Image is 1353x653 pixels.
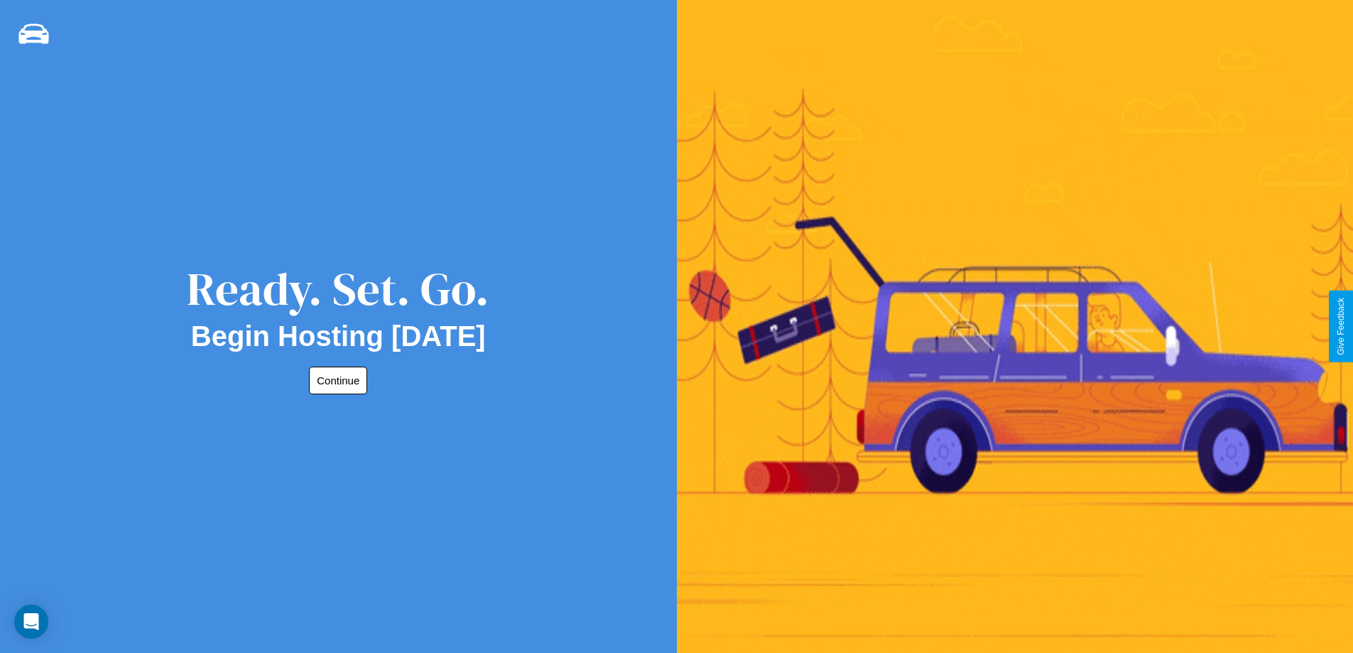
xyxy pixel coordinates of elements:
div: Give Feedback [1336,298,1346,355]
button: Continue [309,367,367,394]
div: Ready. Set. Go. [187,257,489,320]
div: Open Intercom Messenger [14,605,48,639]
h2: Begin Hosting [DATE] [191,320,486,352]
